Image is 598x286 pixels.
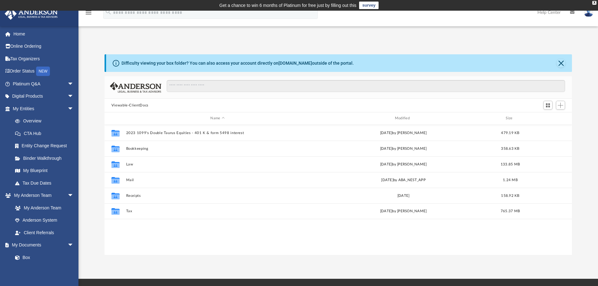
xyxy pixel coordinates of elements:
img: User Pic [584,8,593,17]
a: Home [4,28,83,40]
button: Viewable-ClientDocs [111,103,148,108]
a: Anderson System [9,214,80,227]
div: id [107,116,123,121]
a: My Blueprint [9,165,80,177]
span: arrow_drop_down [67,189,80,202]
a: Digital Productsarrow_drop_down [4,90,83,103]
div: Size [498,116,523,121]
div: Modified [312,116,495,121]
span: 479.19 KB [501,131,519,134]
img: Anderson Advisors Platinum Portal [3,8,60,20]
a: My Documentsarrow_drop_down [4,239,80,251]
a: Tax Organizers [4,52,83,65]
span: arrow_drop_down [67,90,80,103]
button: Switch to Grid View [543,101,553,110]
div: Get a chance to win 6 months of Platinum for free just by filling out this [219,2,357,9]
div: [DATE] by [PERSON_NAME] [312,146,495,151]
button: 2023 1099's Double Taurus Equities - 401 K & form 5498 interest [126,131,309,135]
div: NEW [36,67,50,76]
span: 358.63 KB [501,147,519,150]
a: Client Referrals [9,226,80,239]
a: Platinum Q&Aarrow_drop_down [4,78,83,90]
div: [DATE] by [PERSON_NAME] [312,161,495,167]
a: Box [9,251,77,264]
button: Law [126,162,309,166]
div: [DATE] by ABA_NEST_APP [312,177,495,183]
a: Overview [9,115,83,127]
div: Difficulty viewing your box folder? You can also access your account directly on outside of the p... [121,60,354,67]
span: arrow_drop_down [67,102,80,115]
a: Tax Due Dates [9,177,83,189]
a: survey [359,2,379,9]
span: 133.85 MB [501,162,520,166]
div: grid [105,125,572,255]
a: Order StatusNEW [4,65,83,78]
button: Receipts [126,194,309,198]
a: menu [85,12,92,16]
button: Add [556,101,565,110]
button: Bookkeeping [126,147,309,151]
i: menu [85,9,92,16]
a: [DOMAIN_NAME] [278,61,312,66]
div: Name [126,116,309,121]
a: Meeting Minutes [9,264,80,276]
a: Online Ordering [4,40,83,53]
div: id [525,116,569,121]
button: Mail [126,178,309,182]
span: arrow_drop_down [67,78,80,90]
span: 765.37 MB [501,209,520,213]
span: 1.24 MB [503,178,518,181]
a: My Anderson Team [9,202,77,214]
button: Close [557,59,565,67]
a: CTA Hub [9,127,83,140]
a: My Anderson Teamarrow_drop_down [4,189,80,202]
button: Tax [126,209,309,213]
i: search [105,8,112,15]
div: [DATE] by [PERSON_NAME] [312,208,495,214]
a: My Entitiesarrow_drop_down [4,102,83,115]
a: Binder Walkthrough [9,152,83,165]
span: 158.92 KB [501,194,519,197]
div: [DATE] [312,193,495,198]
input: Search files and folders [167,80,565,92]
span: arrow_drop_down [67,239,80,252]
a: Entity Change Request [9,140,83,152]
div: [DATE] by [PERSON_NAME] [312,130,495,136]
div: close [592,1,596,5]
